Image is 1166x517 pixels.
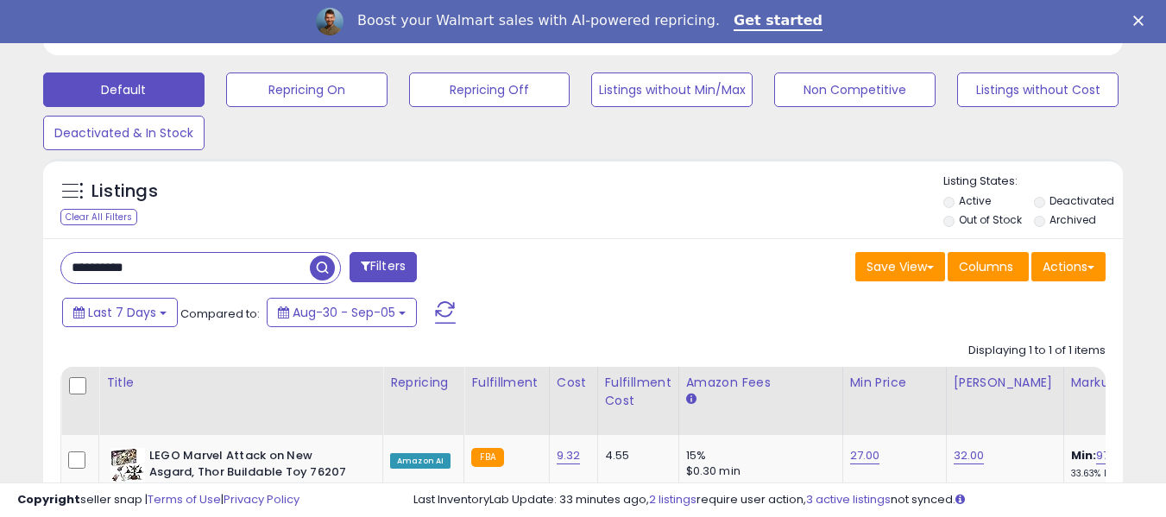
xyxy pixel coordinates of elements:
span: Last 7 Days [88,304,156,321]
b: Min: [1071,447,1097,463]
p: Listing States: [943,173,1123,190]
span: Columns [959,258,1013,275]
a: 32.00 [954,447,985,464]
div: Repricing [390,374,457,392]
label: Out of Stock [959,212,1022,227]
div: [PERSON_NAME] [954,374,1056,392]
small: FBA [471,448,503,467]
div: Close [1133,16,1150,26]
a: 9.32 [557,447,581,464]
label: Archived [1049,212,1096,227]
div: Clear All Filters [60,209,137,225]
img: Profile image for Adrian [316,8,343,35]
span: Aug-30 - Sep-05 [293,304,395,321]
button: Listings without Cost [957,73,1119,107]
button: Save View [855,252,945,281]
small: Amazon Fees. [686,392,696,407]
div: Amazon AI [390,453,451,469]
a: 27.00 [850,447,880,464]
button: Repricing On [226,73,388,107]
div: $0.30 min [686,463,829,479]
div: Title [106,374,375,392]
div: Cost [557,374,590,392]
div: Displaying 1 to 1 of 1 items [968,343,1106,359]
button: Last 7 Days [62,298,178,327]
label: Deactivated [1049,193,1114,208]
label: Active [959,193,991,208]
button: Actions [1031,252,1106,281]
a: 3 active listings [806,491,891,508]
div: 15% [686,448,829,463]
button: Columns [948,252,1029,281]
button: Filters [350,252,417,282]
div: 4.55 [605,448,665,463]
button: Listings without Min/Max [591,73,753,107]
strong: Copyright [17,491,80,508]
div: Min Price [850,374,939,392]
div: seller snap | | [17,492,299,508]
div: Boost your Walmart sales with AI-powered repricing. [357,12,720,29]
a: 2 listings [649,491,696,508]
div: Fulfillment [471,374,541,392]
a: Privacy Policy [224,491,299,508]
img: 51RRCpZtyiL._SL40_.jpg [110,448,145,482]
span: Compared to: [180,306,260,322]
a: 97.42 [1096,447,1127,464]
div: Last InventoryLab Update: 33 minutes ago, require user action, not synced. [413,492,1149,508]
button: Non Competitive [774,73,936,107]
button: Repricing Off [409,73,570,107]
a: Terms of Use [148,491,221,508]
div: Amazon Fees [686,374,835,392]
i: Click here to read more about un-synced listings. [955,494,965,505]
h5: Listings [91,180,158,204]
div: Fulfillment Cost [605,374,671,410]
button: Deactivated & In Stock [43,116,205,150]
button: Default [43,73,205,107]
a: Get started [734,12,823,31]
button: Aug-30 - Sep-05 [267,298,417,327]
